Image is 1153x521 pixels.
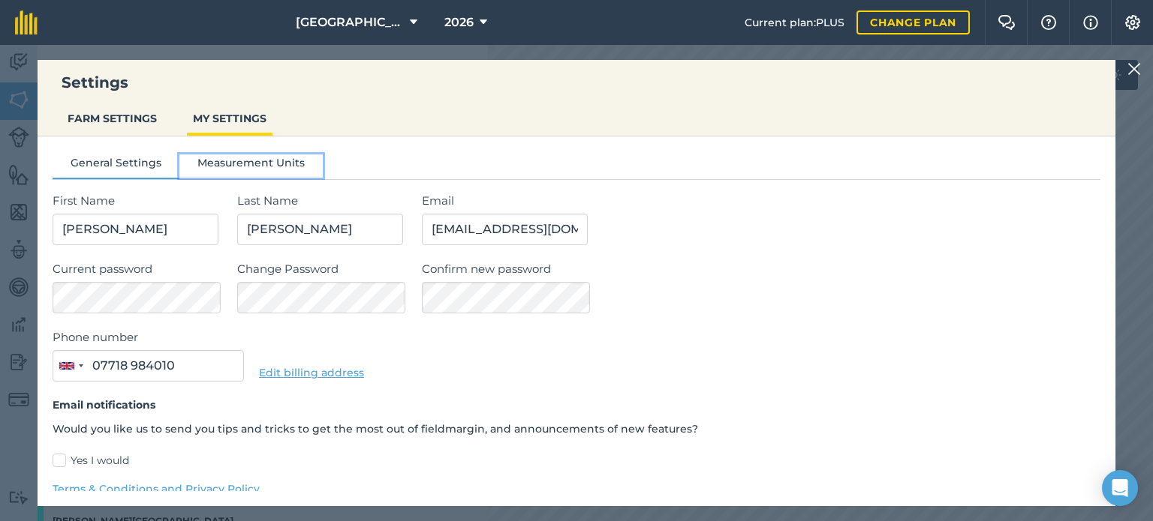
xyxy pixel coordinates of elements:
[53,154,179,177] button: General Settings
[1083,13,1098,31] img: svg+xml;base64,PHN2ZyB4bWxucz0iaHR0cDovL3d3dy53My5vcmcvMjAwMC9zdmciIHdpZHRoPSIxNyIgaGVpZ2h0PSIxNy...
[38,72,1115,93] h3: Settings
[53,192,222,210] label: First Name
[259,366,364,379] a: Edit billing address
[53,350,244,382] input: 07400 123456
[237,192,407,210] label: Last Name
[53,481,1100,497] a: Terms & Conditions and Privacy Policy
[1127,60,1141,78] img: svg+xml;base64,PHN2ZyB4bWxucz0iaHR0cDovL3d3dy53My5vcmcvMjAwMC9zdmciIHdpZHRoPSIyMiIgaGVpZ2h0PSIzMC...
[53,328,244,346] label: Phone number
[1124,15,1142,30] img: A cog icon
[179,154,323,177] button: Measurement Units
[237,260,407,278] label: Change Password
[53,453,1100,469] label: Yes I would
[422,192,1100,210] label: Email
[1040,15,1058,30] img: A question mark icon
[296,13,404,31] span: [GEOGRAPHIC_DATA]
[53,397,1100,413] h4: Email notifications
[745,14,844,31] span: Current plan : PLUS
[53,260,222,278] label: Current password
[62,104,163,133] button: FARM SETTINGS
[998,15,1016,30] img: Two speech bubbles overlapping with the left bubble in the forefront
[53,351,88,381] button: Selected country
[1102,470,1138,506] div: Open Intercom Messenger
[856,10,970,34] a: Change plan
[53,421,1100,437] p: Would you like us to send you tips and tricks to get the most out of fieldmargin, and announcemen...
[444,13,474,31] span: 2026
[422,260,1100,278] label: Confirm new password
[187,104,272,133] button: MY SETTINGS
[15,10,38,34] img: fieldmargin Logo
